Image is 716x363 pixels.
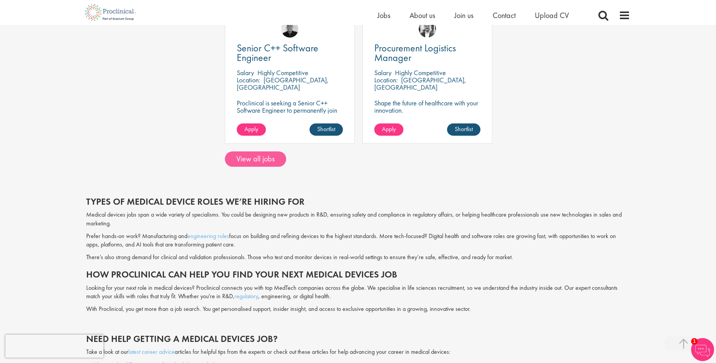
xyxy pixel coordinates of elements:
h2: How Proclinical can help you find your next medical devices job [86,269,630,279]
p: Shape the future of healthcare with your innovation. [374,99,480,114]
span: Salary [237,68,254,77]
span: 1 [691,338,698,345]
a: About us [410,10,435,20]
h2: Types of medical device roles we’re hiring for [86,197,630,207]
p: [GEOGRAPHIC_DATA], [GEOGRAPHIC_DATA] [374,76,466,92]
img: Christian Andersen [281,20,298,38]
p: Looking for your next role in medical devices? Proclinical connects you with top MedTech companie... [86,284,630,301]
span: Procurement Logistics Manager [374,41,456,64]
span: Location: [374,76,398,84]
a: latest career advice [128,348,175,356]
a: regulatory [234,292,258,300]
a: engineering roles [187,232,229,240]
iframe: reCAPTCHA [5,335,103,358]
a: Shortlist [447,123,480,136]
p: Highly Competitive [257,68,308,77]
p: Proclinical is seeking a Senior C++ Software Engineer to permanently join their dynamic team in [... [237,99,343,128]
a: Senior C++ Software Engineer [237,43,343,62]
a: Shortlist [310,123,343,136]
a: Upload CV [535,10,569,20]
p: With Proclinical, you get more than a job search. You get personalised support, insider insight, ... [86,305,630,314]
span: Location: [237,76,260,84]
p: Medical devices jobs span a wide variety of specialisms. You could be designing new products in R... [86,210,630,228]
a: Jobs [377,10,390,20]
span: Salary [374,68,392,77]
a: Contact [493,10,516,20]
span: Apply [382,125,396,133]
p: Prefer hands-on work? Manufacturing and focus on building and refining devices to the highest sta... [86,232,630,250]
span: Senior C++ Software Engineer [237,41,318,64]
a: Procurement Logistics Manager [374,43,480,62]
a: Join us [454,10,474,20]
img: Edward Little [419,20,436,38]
p: [GEOGRAPHIC_DATA], [GEOGRAPHIC_DATA] [237,76,329,92]
span: Apply [244,125,258,133]
a: Apply [237,123,266,136]
a: View all jobs [225,151,286,167]
h2: Need help getting a medical devices job? [86,334,630,344]
p: Highly Competitive [395,68,446,77]
p: Take a look at our articles for helpful tips from the experts or check out these articles for hel... [86,348,630,356]
p: There’s also strong demand for clinical and validation professionals. Those who test and monitor ... [86,253,630,262]
img: Chatbot [691,338,714,361]
a: Apply [374,123,403,136]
